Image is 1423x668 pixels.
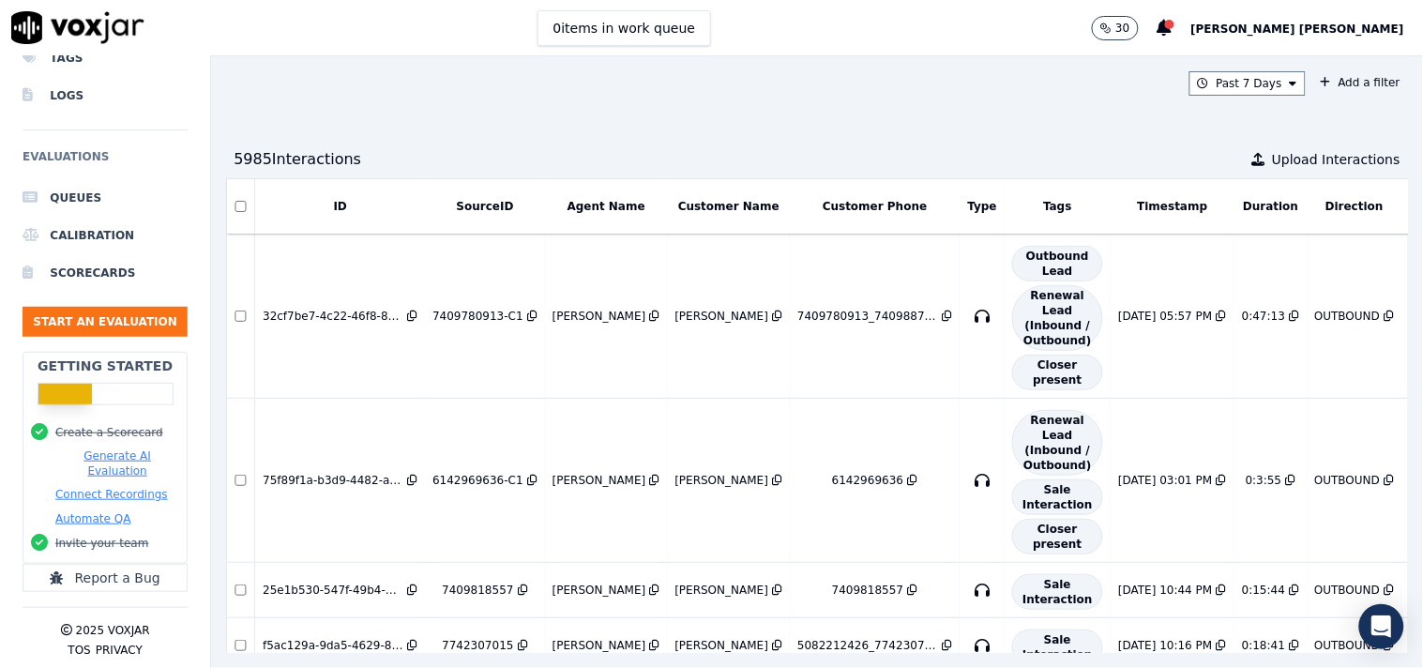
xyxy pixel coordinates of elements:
div: 0:18:41 [1242,638,1285,653]
h2: Getting Started [38,357,173,375]
button: Duration [1243,199,1298,214]
div: [DATE] 03:01 PM [1118,473,1212,488]
div: [PERSON_NAME] [675,583,769,598]
span: Sale Interaction [1012,574,1103,610]
img: voxjar logo [11,11,144,44]
p: 30 [1115,21,1129,36]
div: 7409780913_7409887408 [797,309,938,324]
a: Scorecards [23,254,188,292]
button: Upload Interactions [1251,150,1400,169]
span: Upload Interactions [1272,150,1400,169]
button: TOS [68,643,90,658]
div: 6142969636-C1 [432,473,523,488]
button: 30 [1092,16,1138,40]
div: [PERSON_NAME] [675,473,769,488]
h6: Evaluations [23,145,188,179]
div: 0:15:44 [1242,583,1285,598]
div: OUTBOUND [1315,473,1381,488]
button: Agent Name [568,199,645,214]
div: 7742307015 [442,638,513,653]
div: [PERSON_NAME] [553,309,646,324]
div: 25e1b530-547f-49b4-b5b2-ca27abfcad5e [263,583,403,598]
button: Type [968,199,997,214]
button: SourceID [456,199,513,214]
div: [PERSON_NAME] [553,638,646,653]
div: 0:3:55 [1246,473,1282,488]
button: Customer Name [678,199,780,214]
div: 7409780913-C1 [432,309,523,324]
div: 7409818557 [832,583,903,598]
div: [PERSON_NAME] [553,583,646,598]
button: Privacy [96,643,143,658]
button: Past 7 Days [1189,71,1306,96]
span: Closer present [1012,519,1103,554]
button: Timestamp [1138,199,1208,214]
span: Sale Interaction [1012,479,1103,515]
span: Renewal Lead (Inbound / Outbound) [1012,410,1103,476]
div: 5082212426_7742307015 [797,638,938,653]
button: 0items in work queue [537,10,712,46]
button: Automate QA [55,511,130,526]
button: Connect Recordings [55,487,168,502]
button: Generate AI Evaluation [55,448,179,478]
a: Queues [23,179,188,217]
button: Tags [1043,199,1071,214]
div: [PERSON_NAME] [553,473,646,488]
p: 2025 Voxjar [76,623,150,638]
div: [DATE] 05:57 PM [1118,309,1212,324]
div: f5ac129a-9da5-4629-88d5-ff08f9f86aad [263,638,403,653]
span: [PERSON_NAME] [PERSON_NAME] [1191,23,1404,36]
button: Start an Evaluation [23,307,188,337]
div: OUTBOUND [1315,638,1381,653]
div: OUTBOUND [1315,309,1381,324]
button: ID [333,199,346,214]
div: 6142969636 [832,473,903,488]
button: Direction [1325,199,1384,214]
div: OUTBOUND [1315,583,1381,598]
button: Create a Scorecard [55,425,163,440]
a: Calibration [23,217,188,254]
div: 32cf7be7-4c22-46f8-8b18-1b564a22157a [263,309,403,324]
div: [PERSON_NAME] [675,638,769,653]
button: Report a Bug [23,564,188,592]
div: [DATE] 10:16 PM [1118,638,1212,653]
button: 30 [1092,16,1157,40]
button: Invite your team [55,536,148,551]
span: Sale Interaction [1012,630,1103,665]
div: 75f89f1a-b3d9-4482-a44f-b6f29530a027 [263,473,403,488]
div: 0:47:13 [1242,309,1285,324]
div: 7409818557 [442,583,513,598]
div: Open Intercom Messenger [1359,604,1404,649]
div: 5985 Interaction s [234,148,361,171]
div: [PERSON_NAME] [675,309,769,324]
button: [PERSON_NAME] [PERSON_NAME] [1191,17,1423,39]
span: Outbound Lead [1012,246,1103,281]
button: Add a filter [1313,71,1408,94]
div: [DATE] 10:44 PM [1118,583,1212,598]
a: Tags [23,39,188,77]
button: Customer Phone [823,199,927,214]
span: Renewal Lead (Inbound / Outbound) [1012,285,1103,351]
a: Logs [23,77,188,114]
span: Closer present [1012,355,1103,390]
